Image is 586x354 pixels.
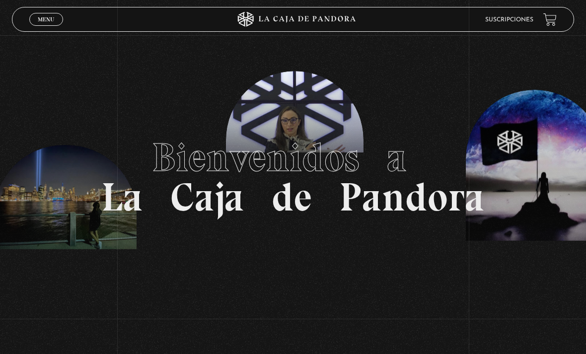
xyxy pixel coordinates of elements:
span: Cerrar [35,25,58,32]
span: Bienvenidos a [152,134,434,181]
h1: La Caja de Pandora [101,138,485,217]
span: Menu [38,16,54,22]
a: View your shopping cart [543,13,557,26]
a: Suscripciones [485,17,533,23]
